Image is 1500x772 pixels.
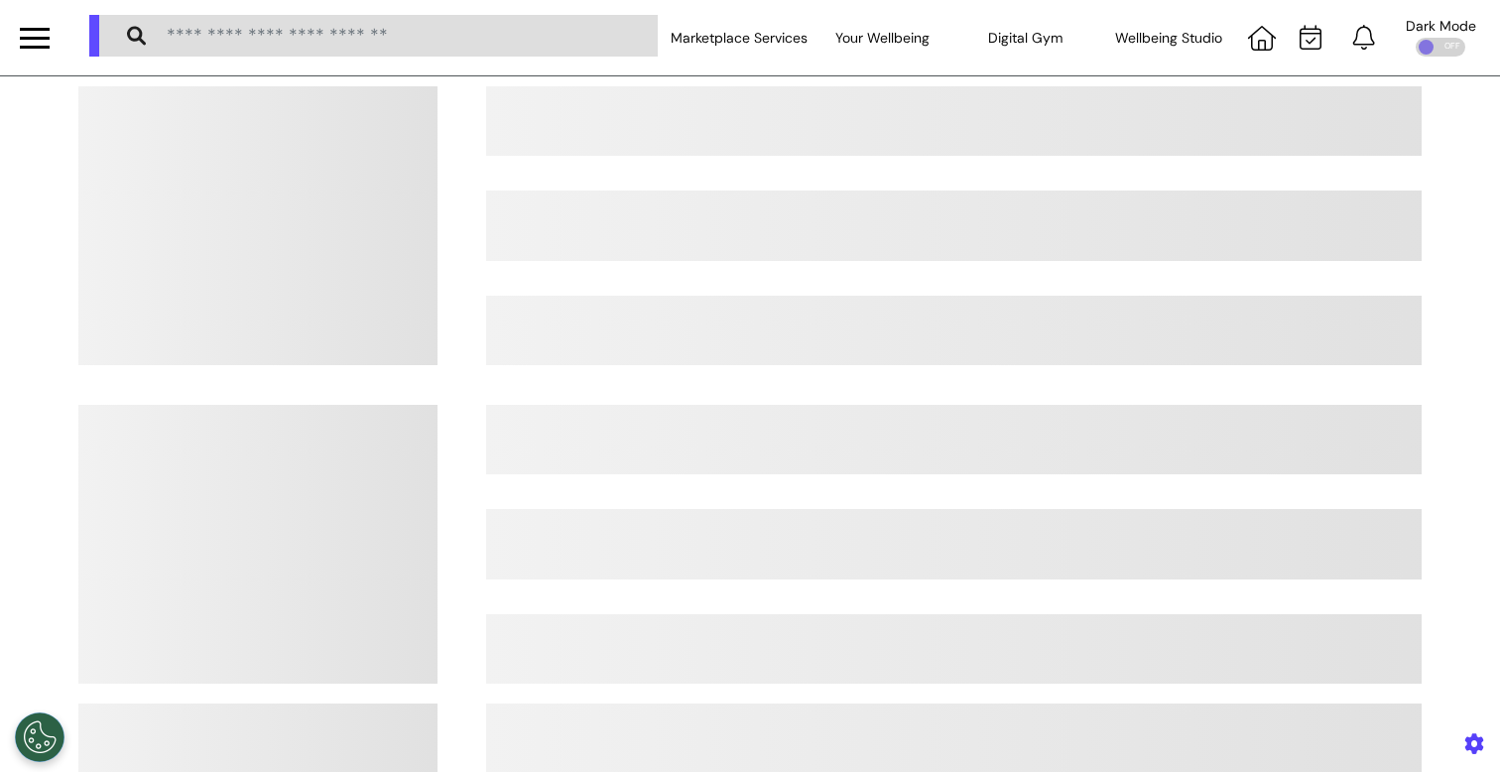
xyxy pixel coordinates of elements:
div: Dark Mode [1406,19,1476,33]
div: Wellbeing Studio [1097,10,1240,65]
div: Digital Gym [953,10,1096,65]
button: Open Preferences [15,712,64,762]
div: OFF [1416,38,1465,57]
div: Your Wellbeing [811,10,953,65]
div: Marketplace Services [668,10,811,65]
